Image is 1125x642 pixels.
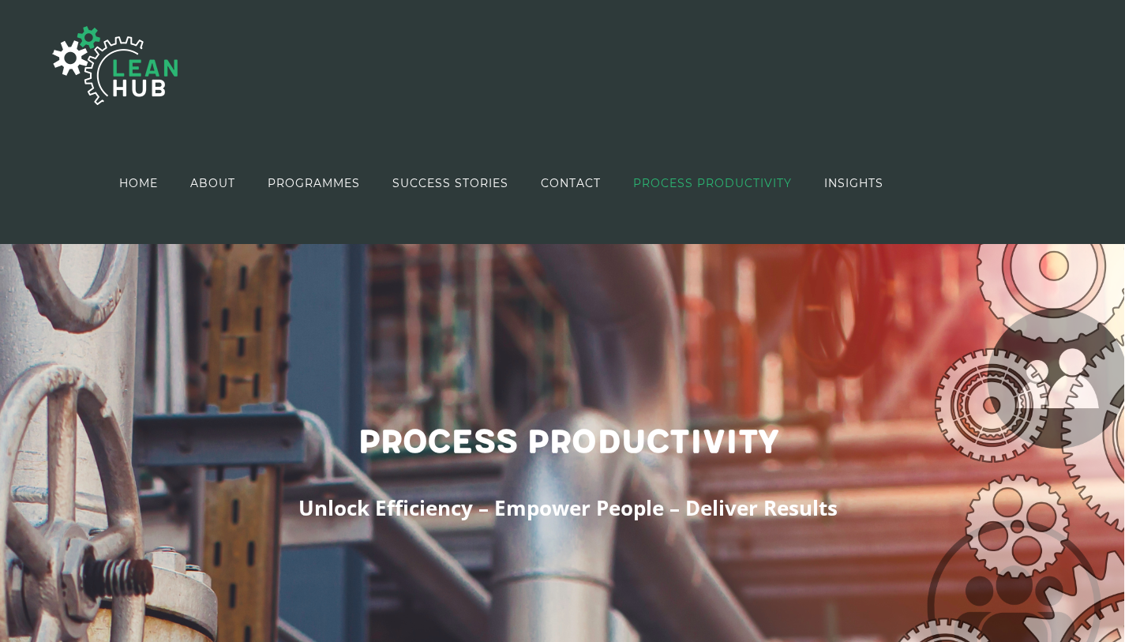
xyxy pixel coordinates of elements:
[541,178,601,189] span: CONTACT
[268,137,360,228] a: PROGRAMMES
[392,137,508,228] a: SUCCESS STORIES
[633,137,792,228] a: PROCESS PRODUCTIVITY
[190,137,235,228] a: ABOUT
[824,137,883,228] a: INSIGHTS
[36,9,194,122] img: The Lean Hub | Optimising productivity with Lean Logo
[824,178,883,189] span: INSIGHTS
[190,178,235,189] span: ABOUT
[633,178,792,189] span: PROCESS PRODUCTIVITY
[119,137,883,228] nav: Main Menu
[392,178,508,189] span: SUCCESS STORIES
[298,494,838,522] span: Unlock Efficiency – Empower People – Deliver Results
[541,137,601,228] a: CONTACT
[119,137,158,228] a: HOME
[119,178,158,189] span: HOME
[358,422,778,463] span: Process Productivity
[268,178,360,189] span: PROGRAMMES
